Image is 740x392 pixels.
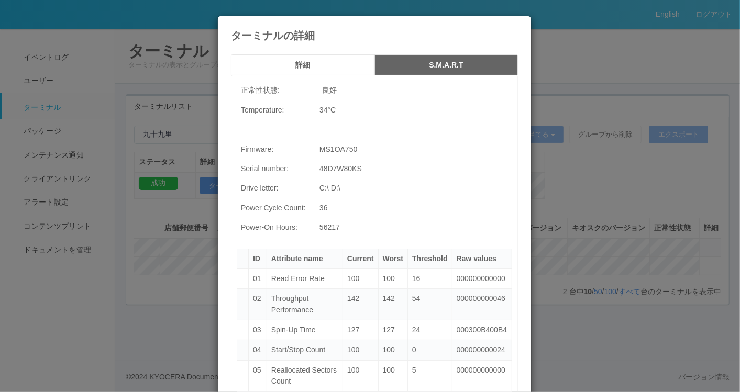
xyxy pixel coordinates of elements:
td: 02 [249,289,267,320]
td: 100 [378,268,407,288]
td: 142 [343,289,379,320]
td: 24 [408,320,452,340]
td: 100 [378,340,407,360]
span: 良好 [319,86,337,94]
td: 01 [249,268,267,288]
td: Drive letter: [237,178,315,198]
td: 56217 [315,218,512,237]
td: Serial number: [237,159,315,178]
td: Temperature: [237,100,315,120]
td: 100 [343,340,379,360]
td: 100 [378,360,407,391]
td: Throughput Performance [267,289,343,320]
td: Start/Stop Count [267,340,343,360]
h5: 詳細 [235,61,371,69]
td: 000000000046 [452,289,512,320]
td: Reallocated Sectors Count [267,360,343,391]
td: 100 [343,360,379,391]
td: 48D7W80KS [315,159,512,178]
td: 05 [249,360,267,391]
td: 04 [249,340,267,360]
td: Firmware: [237,140,315,159]
th: Current [343,249,379,268]
td: 36 [315,198,512,218]
th: ID [249,249,267,268]
td: 54 [408,289,452,320]
h4: ターミナルの詳細 [231,30,518,41]
td: 000300B400B4 [452,320,512,340]
th: Threshold [408,249,452,268]
td: 000000000024 [452,340,512,360]
td: Spin-Up Time [267,320,343,340]
button: S.M.A.R.T [374,54,518,75]
th: Raw values [452,249,512,268]
td: 03 [249,320,267,340]
h5: S.M.A.R.T [378,61,514,69]
td: 142 [378,289,407,320]
span: 34 °C [319,106,336,114]
td: 000000000000 [452,360,512,391]
td: 100 [343,268,379,288]
td: 16 [408,268,452,288]
td: Read Error Rate [267,268,343,288]
td: 0 [408,340,452,360]
td: Power Cycle Count: [237,198,315,218]
td: MS1OA750 [315,140,512,159]
td: 正常性状態: [237,81,315,100]
td: 5 [408,360,452,391]
td: 127 [343,320,379,340]
td: Power-On Hours: [237,218,315,237]
button: 詳細 [231,54,374,75]
td: 127 [378,320,407,340]
td: 000000000000 [452,268,512,288]
th: Attribute name [267,249,343,268]
th: Worst [378,249,407,268]
td: C:\ D:\ [315,178,512,198]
